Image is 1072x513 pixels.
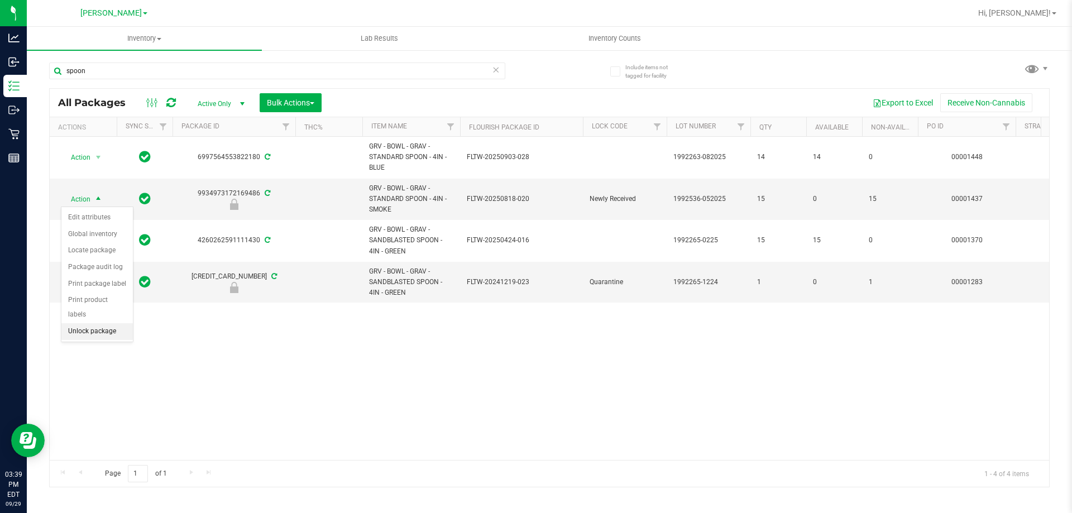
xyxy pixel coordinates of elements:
[676,122,716,130] a: Lot Number
[61,323,133,340] li: Unlock package
[951,195,983,203] a: 00001437
[267,98,314,107] span: Bulk Actions
[263,153,270,161] span: Sync from Compliance System
[467,152,576,162] span: FLTW-20250903-028
[927,122,944,130] a: PO ID
[1025,122,1047,130] a: Strain
[673,152,744,162] span: 1992263-082025
[978,8,1051,17] span: Hi, [PERSON_NAME]!
[171,152,297,162] div: 6997564553822180
[869,235,911,246] span: 0
[61,259,133,276] li: Package audit log
[171,235,297,246] div: 4260262591111430
[92,150,106,165] span: select
[128,465,148,482] input: 1
[813,152,855,162] span: 14
[757,194,800,204] span: 15
[139,232,151,248] span: In Sync
[492,63,500,77] span: Clear
[757,277,800,287] span: 1
[997,117,1016,136] a: Filter
[8,56,20,68] inline-svg: Inbound
[469,123,539,131] a: Flourish Package ID
[371,122,407,130] a: Item Name
[61,276,133,293] li: Print package label
[126,122,169,130] a: Sync Status
[61,150,91,165] span: Action
[139,191,151,207] span: In Sync
[369,266,453,299] span: GRV - BOWL - GRAV - SANDBLASTED SPOON - 4IN - GREEN
[369,141,453,174] span: GRV - BOWL - GRAV - STANDARD SPOON - 4IN - BLUE
[813,277,855,287] span: 0
[263,189,270,197] span: Sync from Compliance System
[11,424,45,457] iframe: Resource center
[61,226,133,243] li: Global inventory
[815,123,849,131] a: Available
[171,282,297,293] div: Quarantine
[442,117,460,136] a: Filter
[8,128,20,140] inline-svg: Retail
[181,122,219,130] a: Package ID
[759,123,772,131] a: Qty
[92,191,106,207] span: select
[5,500,22,508] p: 09/29
[346,33,413,44] span: Lab Results
[871,123,921,131] a: Non-Available
[139,149,151,165] span: In Sync
[277,117,295,136] a: Filter
[869,152,911,162] span: 0
[27,33,262,44] span: Inventory
[8,32,20,44] inline-svg: Analytics
[673,277,744,287] span: 1992265-1224
[8,104,20,116] inline-svg: Outbound
[8,152,20,164] inline-svg: Reports
[171,271,297,293] div: [CREDIT_CARD_NUMBER]
[467,194,576,204] span: FLTW-20250818-020
[139,274,151,290] span: In Sync
[869,194,911,204] span: 15
[467,235,576,246] span: FLTW-20250424-016
[590,194,660,204] span: Newly Received
[61,191,91,207] span: Action
[61,292,133,323] li: Print product labels
[27,27,262,50] a: Inventory
[757,235,800,246] span: 15
[813,235,855,246] span: 15
[940,93,1032,112] button: Receive Non-Cannabis
[951,236,983,244] a: 00001370
[262,27,497,50] a: Lab Results
[573,33,656,44] span: Inventory Counts
[61,209,133,226] li: Edit attributes
[49,63,505,79] input: Search Package ID, Item Name, SKU, Lot or Part Number...
[369,224,453,257] span: GRV - BOWL - GRAV - SANDBLASTED SPOON - 4IN - GREEN
[865,93,940,112] button: Export to Excel
[95,465,176,482] span: Page of 1
[951,153,983,161] a: 00001448
[58,97,137,109] span: All Packages
[260,93,322,112] button: Bulk Actions
[5,469,22,500] p: 03:39 PM EDT
[625,63,681,80] span: Include items not tagged for facility
[154,117,173,136] a: Filter
[869,277,911,287] span: 1
[592,122,628,130] a: Lock Code
[673,194,744,204] span: 1992536-052025
[304,123,323,131] a: THC%
[673,235,744,246] span: 1992265-0225
[648,117,667,136] a: Filter
[467,277,576,287] span: FLTW-20241219-023
[975,465,1038,482] span: 1 - 4 of 4 items
[58,123,112,131] div: Actions
[369,183,453,215] span: GRV - BOWL - GRAV - STANDARD SPOON - 4IN - SMOKE
[263,236,270,244] span: Sync from Compliance System
[732,117,750,136] a: Filter
[8,80,20,92] inline-svg: Inventory
[80,8,142,18] span: [PERSON_NAME]
[951,278,983,286] a: 00001283
[61,242,133,259] li: Locate package
[590,277,660,287] span: Quarantine
[270,272,277,280] span: Sync from Compliance System
[757,152,800,162] span: 14
[171,199,297,210] div: Newly Received
[813,194,855,204] span: 0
